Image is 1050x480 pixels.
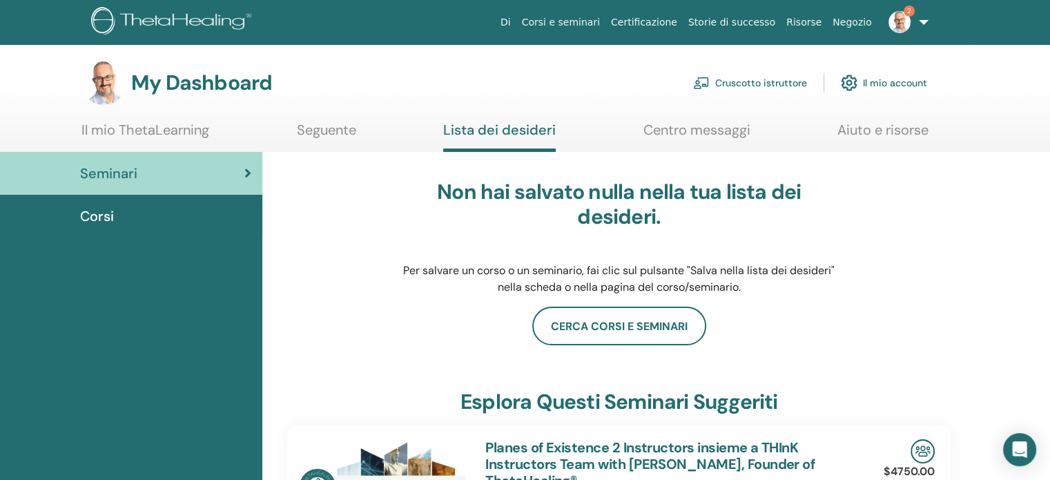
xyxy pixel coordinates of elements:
[80,163,137,184] span: Seminari
[1003,433,1036,466] div: Open Intercom Messenger
[884,463,935,480] p: $4750.00
[297,122,356,148] a: Seguente
[532,307,706,345] a: Cerca corsi e seminari
[693,68,807,98] a: Cruscotto istruttore
[827,10,877,35] a: Negozio
[605,10,683,35] a: Certificazione
[841,68,927,98] a: Il mio account
[495,10,516,35] a: Di
[460,390,778,414] h3: Esplora questi seminari suggeriti
[402,180,837,229] h3: Non hai salvato nulla nella tua lista dei desideri.
[402,262,837,296] p: Per salvare un corso o un seminario, fai clic sul pulsante "Salva nella lista dei desideri" nella...
[81,122,209,148] a: Il mio ThetaLearning
[443,122,556,152] a: Lista dei desideri
[91,7,256,38] img: logo.png
[693,77,710,89] img: chalkboard-teacher.svg
[837,122,929,148] a: Aiuto e risorse
[781,10,827,35] a: Risorse
[904,6,915,17] span: 2
[683,10,781,35] a: Storie di successo
[643,122,750,148] a: Centro messaggi
[911,439,935,463] img: In-Person Seminar
[81,61,126,105] img: default.jpg
[516,10,605,35] a: Corsi e seminari
[841,71,857,95] img: cog.svg
[80,206,114,227] span: Corsi
[131,70,272,95] h3: My Dashboard
[888,11,911,33] img: default.jpg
